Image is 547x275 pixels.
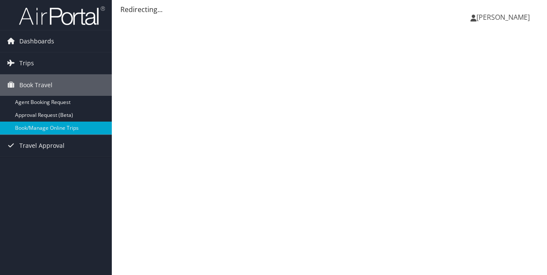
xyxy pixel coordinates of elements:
span: [PERSON_NAME] [476,12,530,22]
div: Redirecting... [120,4,538,15]
span: Book Travel [19,74,52,96]
span: Dashboards [19,31,54,52]
span: Travel Approval [19,135,65,156]
span: Trips [19,52,34,74]
a: [PERSON_NAME] [470,4,538,30]
img: airportal-logo.png [19,6,105,26]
